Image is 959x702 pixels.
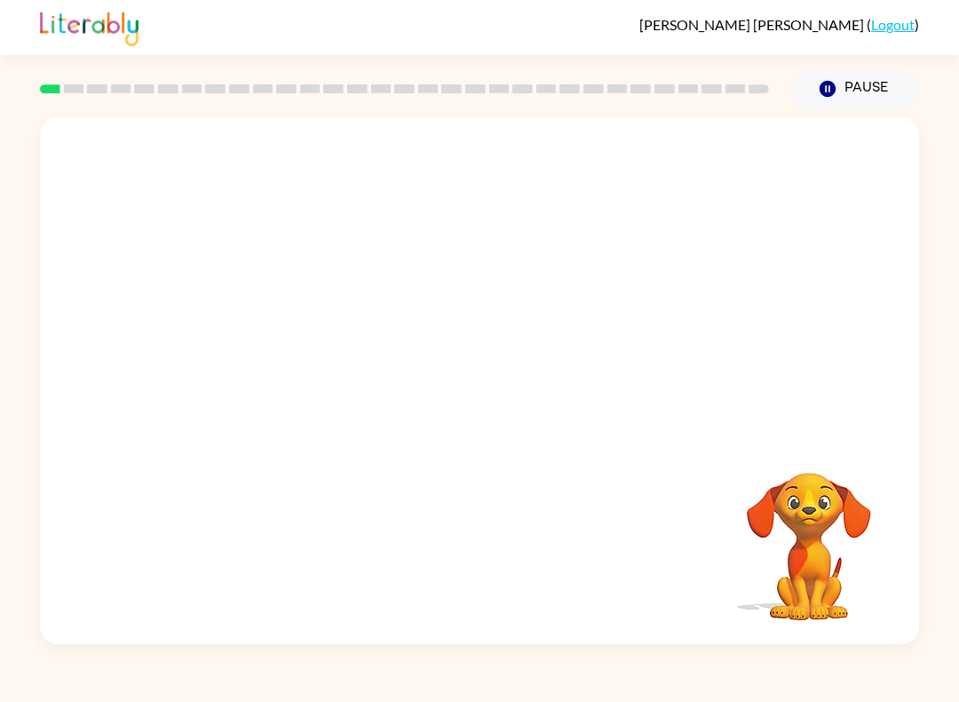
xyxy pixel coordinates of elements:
[720,445,898,623] video: Your browser must support playing .mp4 files to use Literably. Please try using another browser.
[639,16,919,33] div: ( )
[871,16,915,33] a: Logout
[40,7,139,46] img: Literably
[790,68,919,109] button: Pause
[639,16,867,33] span: [PERSON_NAME] [PERSON_NAME]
